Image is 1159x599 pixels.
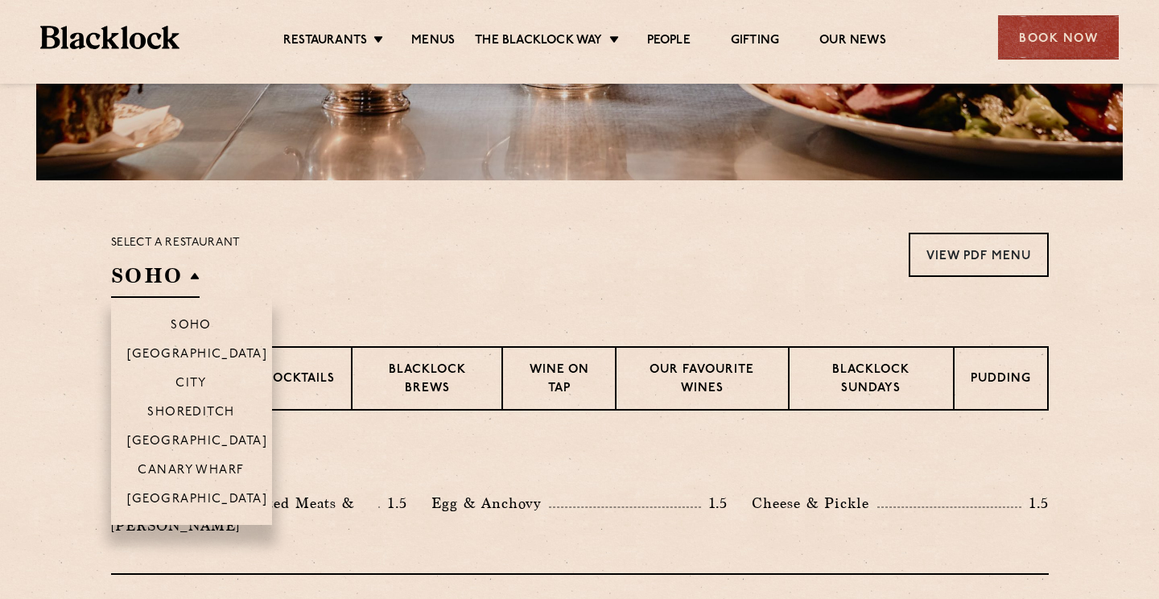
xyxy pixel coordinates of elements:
p: Egg & Anchovy [431,492,549,514]
p: Wine on Tap [519,361,598,399]
a: Gifting [731,33,779,51]
p: 1.5 [380,493,407,514]
p: Blacklock Sundays [806,361,936,399]
p: [GEOGRAPHIC_DATA] [127,348,268,364]
p: Canary Wharf [138,464,244,480]
p: Select a restaurant [111,233,241,254]
a: People [647,33,691,51]
a: Our News [819,33,886,51]
p: Our favourite wines [633,361,772,399]
h3: Pre Chop Bites [111,451,1049,472]
a: View PDF Menu [909,233,1049,277]
h2: SOHO [111,262,200,298]
a: Restaurants [283,33,367,51]
p: [GEOGRAPHIC_DATA] [127,493,268,509]
div: Book Now [998,15,1119,60]
a: Menus [411,33,455,51]
p: Cheese & Pickle [752,492,877,514]
a: The Blacklock Way [475,33,602,51]
p: 1.5 [1021,493,1049,514]
p: Shoreditch [147,406,235,422]
img: BL_Textured_Logo-footer-cropped.svg [40,26,179,49]
p: 1.5 [701,493,728,514]
p: Soho [171,319,212,335]
p: [GEOGRAPHIC_DATA] [127,435,268,451]
p: Cocktails [263,370,335,390]
p: Blacklock Brews [369,361,486,399]
p: City [175,377,207,393]
p: Pudding [971,370,1031,390]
